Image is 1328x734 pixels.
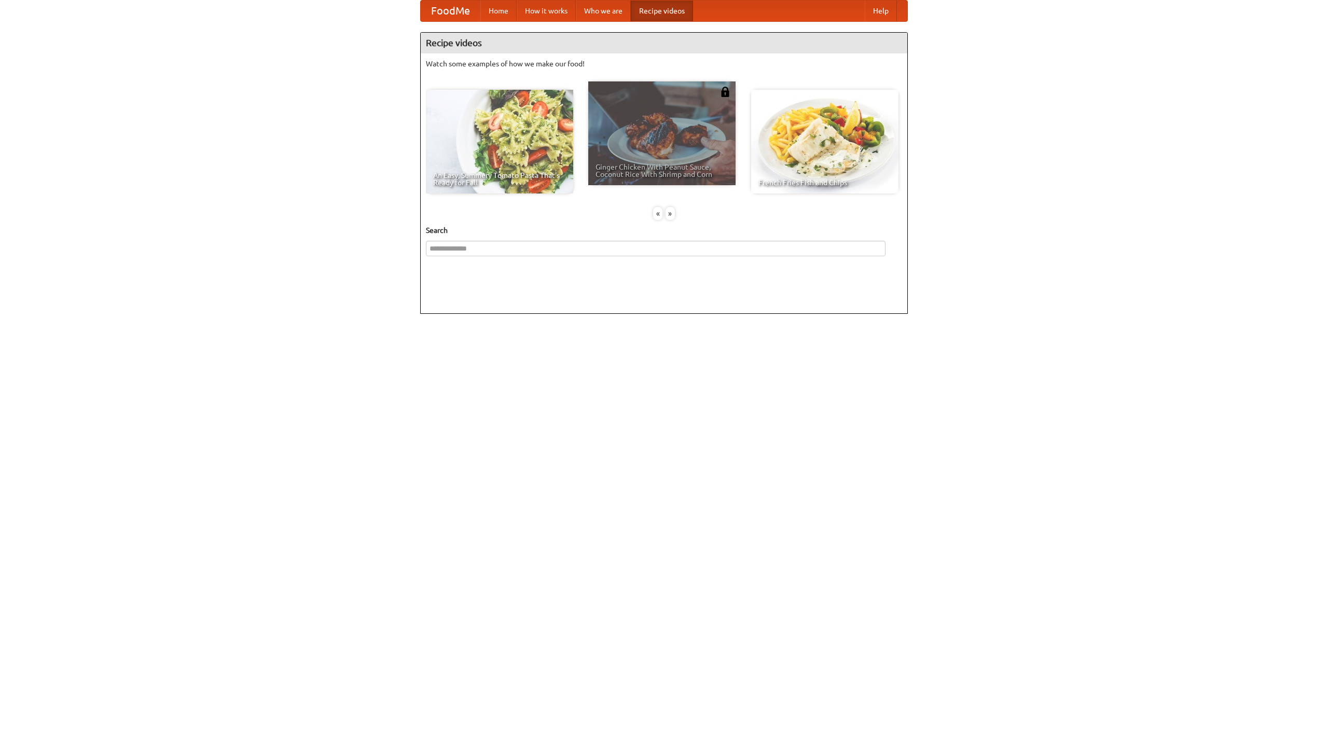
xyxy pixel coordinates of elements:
[865,1,897,21] a: Help
[421,33,907,53] h4: Recipe videos
[631,1,693,21] a: Recipe videos
[576,1,631,21] a: Who we are
[426,59,902,69] p: Watch some examples of how we make our food!
[720,87,730,97] img: 483408.png
[666,207,675,220] div: »
[751,90,898,193] a: French Fries Fish and Chips
[426,90,573,193] a: An Easy, Summery Tomato Pasta That's Ready for Fall
[433,172,566,186] span: An Easy, Summery Tomato Pasta That's Ready for Fall
[480,1,517,21] a: Home
[517,1,576,21] a: How it works
[426,225,902,236] h5: Search
[758,179,891,186] span: French Fries Fish and Chips
[421,1,480,21] a: FoodMe
[653,207,662,220] div: «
